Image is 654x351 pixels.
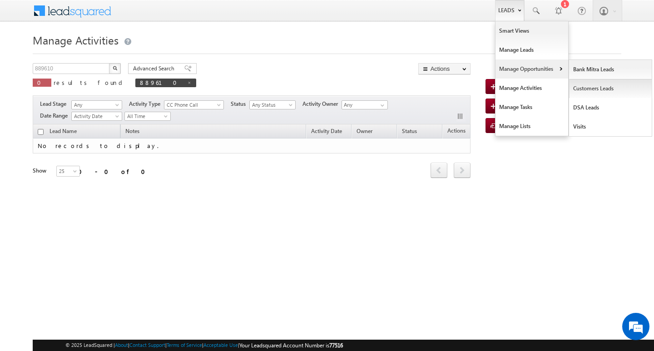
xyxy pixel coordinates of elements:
[56,166,80,177] a: 25
[376,101,387,110] a: Show All Items
[57,167,81,175] span: 25
[15,48,38,59] img: d_60004797649_company_0_60004797649
[495,79,568,98] a: Manage Activities
[431,163,447,178] span: prev
[495,59,568,79] a: Manage Opportunities
[569,117,652,136] a: Visits
[569,60,652,79] a: Bank Mitra Leads
[121,126,144,138] span: Notes
[78,166,151,177] div: 0 - 0 of 0
[47,48,153,59] div: Chat with us now
[250,101,293,109] span: Any Status
[40,112,71,120] span: Date Range
[33,33,119,47] span: Manage Activities
[569,98,652,117] a: DSA Leads
[167,342,202,348] a: Terms of Service
[307,126,347,138] a: Activity Date
[443,126,470,138] span: Actions
[495,98,568,117] a: Manage Tasks
[495,21,568,40] a: Smart Views
[302,100,342,108] span: Activity Owner
[164,101,219,109] span: CC Phone Call
[45,126,81,138] span: Lead Name
[65,341,343,350] span: © 2025 LeadSquared | | | | |
[454,163,471,178] span: next
[72,101,119,109] span: Any
[71,112,122,121] a: Activity Date
[124,112,171,121] a: All Time
[569,79,652,98] a: Customers Leads
[239,342,343,349] span: Your Leadsquared Account Number is
[33,138,471,153] td: No records to display.
[37,79,47,86] span: 0
[54,79,126,86] span: results found
[38,129,44,135] input: Check all records
[495,117,568,136] a: Manage Lists
[329,342,343,349] span: 77516
[133,64,177,73] span: Advanced Search
[164,100,224,109] a: CC Phone Call
[203,342,238,348] a: Acceptable Use
[71,100,122,109] a: Any
[231,100,249,108] span: Status
[12,84,166,272] textarea: Type your message and hit 'Enter'
[129,100,164,108] span: Activity Type
[33,167,49,175] div: Show
[249,100,296,109] a: Any Status
[140,79,183,86] span: 889610
[418,63,471,74] button: Actions
[357,128,372,134] span: Owner
[113,66,117,70] img: Search
[431,163,447,178] a: prev
[454,163,471,178] a: next
[149,5,171,26] div: Minimize live chat window
[72,112,119,120] span: Activity Date
[495,40,568,59] a: Manage Leads
[115,342,128,348] a: About
[342,100,388,109] input: Type to Search
[124,280,165,292] em: Start Chat
[129,342,165,348] a: Contact Support
[402,128,417,134] span: Status
[125,112,168,120] span: All Time
[40,100,70,108] span: Lead Stage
